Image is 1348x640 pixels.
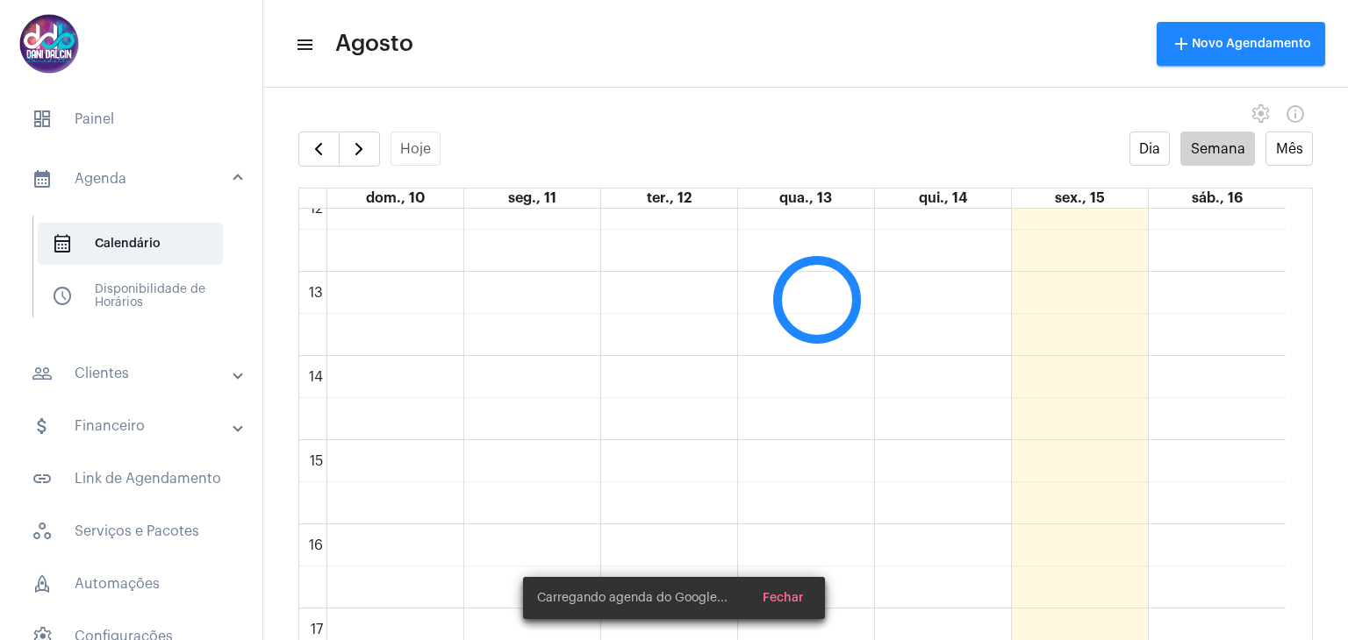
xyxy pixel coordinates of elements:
[643,188,695,208] a: 12 de agosto de 2025
[1250,103,1271,124] span: settings
[18,98,245,140] span: Painel
[18,510,245,552] span: Serviços e Pacotes
[1180,132,1255,166] button: Semana
[1129,132,1171,166] button: Dia
[32,109,53,130] span: sidenav icon
[1278,96,1313,132] button: Info
[11,405,262,447] mat-expansion-panel-header: sidenav iconFinanceiro
[32,168,53,189] mat-icon: sidenav icon
[11,151,262,207] mat-expansion-panel-header: sidenav iconAgenda
[11,352,262,395] mat-expansion-panel-header: sidenav iconClientes
[1188,188,1246,208] a: 16 de agosto de 2025
[306,201,326,217] div: 12
[18,563,245,605] span: Automações
[38,223,223,265] span: Calendário
[32,573,53,594] span: sidenav icon
[32,416,53,437] mat-icon: sidenav icon
[763,592,804,604] span: Fechar
[537,589,728,607] span: Carregando agenda do Google...
[305,537,326,553] div: 16
[362,188,428,208] a: 10 de agosto de 2025
[1243,96,1278,132] button: settings
[32,521,53,542] span: sidenav icon
[305,285,326,301] div: 13
[32,468,53,489] mat-icon: sidenav icon
[32,416,234,437] mat-panel-title: Financeiro
[32,168,234,189] mat-panel-title: Agenda
[1171,33,1192,54] mat-icon: add
[52,286,73,307] span: sidenav icon
[307,622,326,637] div: 17
[18,458,245,500] span: Link de Agendamento
[505,188,560,208] a: 11 de agosto de 2025
[11,207,262,342] div: sidenav iconAgenda
[295,34,312,55] mat-icon: sidenav icon
[298,132,340,167] button: Semana Anterior
[32,363,53,384] mat-icon: sidenav icon
[38,275,223,317] span: Disponibilidade de Horários
[339,132,380,167] button: Próximo Semana
[915,188,971,208] a: 14 de agosto de 2025
[1266,132,1313,166] button: Mês
[14,9,84,79] img: 5016df74-caca-6049-816a-988d68c8aa82.png
[391,132,441,166] button: Hoje
[1285,103,1306,124] mat-icon: Info
[32,363,234,384] mat-panel-title: Clientes
[1171,38,1311,50] span: Novo Agendamento
[52,233,73,254] span: sidenav icon
[1157,22,1325,66] button: Novo Agendamento
[306,453,326,469] div: 15
[1051,188,1108,208] a: 15 de agosto de 2025
[776,188,835,208] a: 13 de agosto de 2025
[335,30,413,58] span: Agosto
[305,369,326,385] div: 14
